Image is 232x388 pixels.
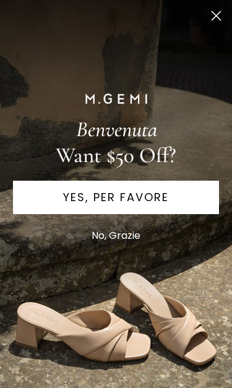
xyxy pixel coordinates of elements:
[76,116,157,142] span: Benvenuta
[205,5,227,27] button: Close dialog
[13,220,219,251] button: No, Grazie
[13,181,219,214] button: YES, PER FAVORE
[85,93,147,103] img: M.GEMI
[56,142,176,168] span: Want $50 Off?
